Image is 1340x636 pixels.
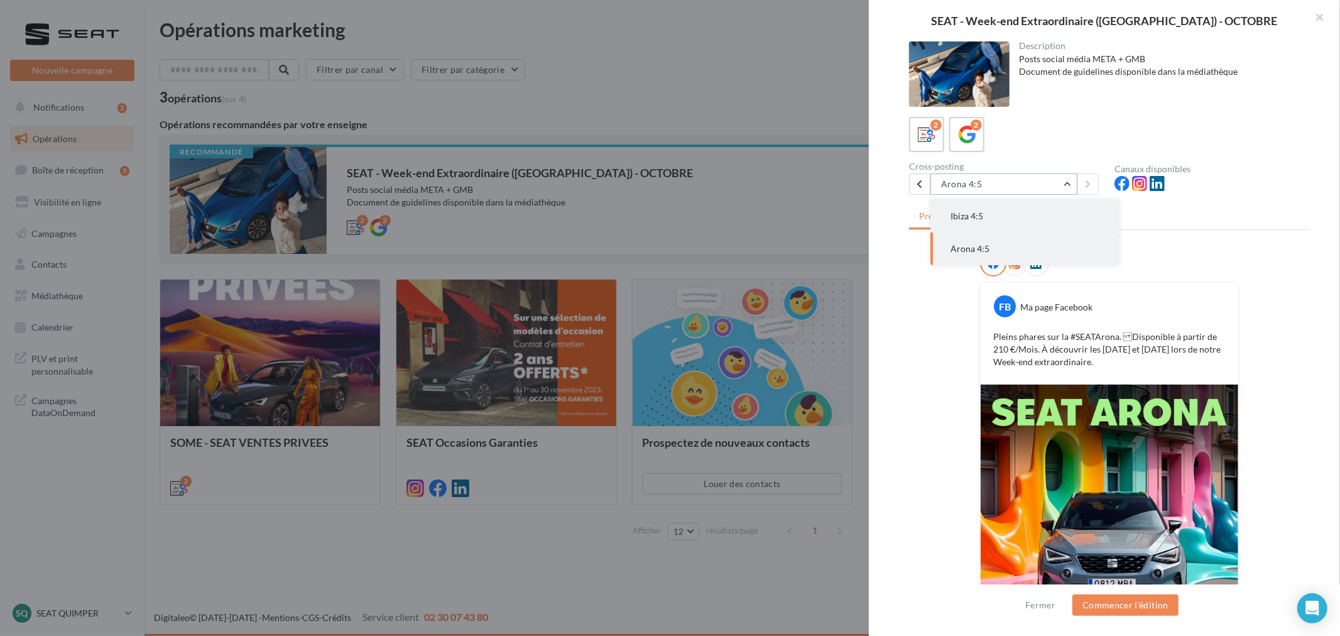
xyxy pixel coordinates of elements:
[930,233,1119,265] button: Arona 4:5
[909,162,1104,171] div: Cross-posting
[1020,41,1300,50] div: Description
[994,295,1016,317] div: FB
[951,211,983,221] span: Ibiza 4:5
[1020,301,1092,314] div: Ma page Facebook
[930,200,1119,233] button: Ibiza 4:5
[930,173,1077,195] button: Arona 4:5
[1297,593,1327,623] div: Open Intercom Messenger
[930,119,942,131] div: 2
[1072,595,1179,616] button: Commencer l'édition
[889,15,1320,26] div: SEAT - Week-end Extraordinaire ([GEOGRAPHIC_DATA]) - OCTOBRE
[1020,53,1300,78] div: Posts social média META + GMB Document de guidelines disponible dans la médiathèque
[993,331,1226,368] p: Pleins phares sur la #SEATArona. Disponible à partir de 210 €/Mois. À découvrir les [DATE] et [DA...
[1114,165,1310,173] div: Canaux disponibles
[951,243,989,254] span: Arona 4:5
[971,119,982,131] div: 2
[1020,598,1060,613] button: Fermer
